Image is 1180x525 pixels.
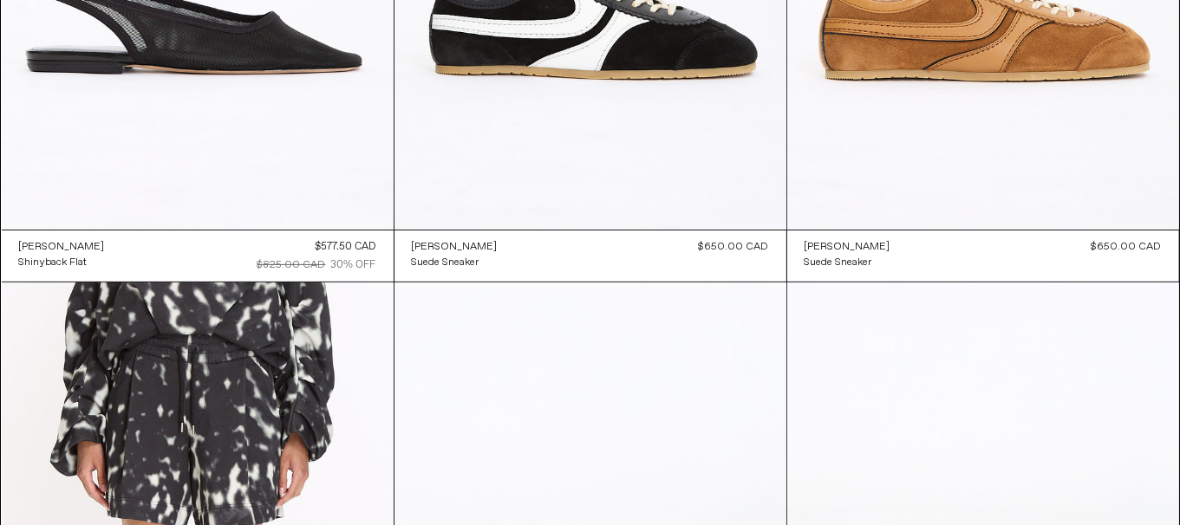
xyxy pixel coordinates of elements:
div: [PERSON_NAME] [19,240,105,255]
div: $577.50 CAD [316,239,376,255]
div: $825.00 CAD [258,257,326,273]
div: [PERSON_NAME] [412,240,498,255]
div: Shinyback Flat [19,256,88,270]
div: Suede Sneaker [412,256,479,270]
a: Suede Sneaker [412,255,498,270]
a: Suede Sneaker [805,255,890,270]
div: [PERSON_NAME] [805,240,890,255]
div: $650.00 CAD [699,239,769,255]
div: 30% OFF [331,257,376,273]
a: [PERSON_NAME] [805,239,890,255]
a: Shinyback Flat [19,255,105,270]
a: [PERSON_NAME] [412,239,498,255]
div: $650.00 CAD [1092,239,1162,255]
a: [PERSON_NAME] [19,239,105,255]
div: Suede Sneaker [805,256,872,270]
